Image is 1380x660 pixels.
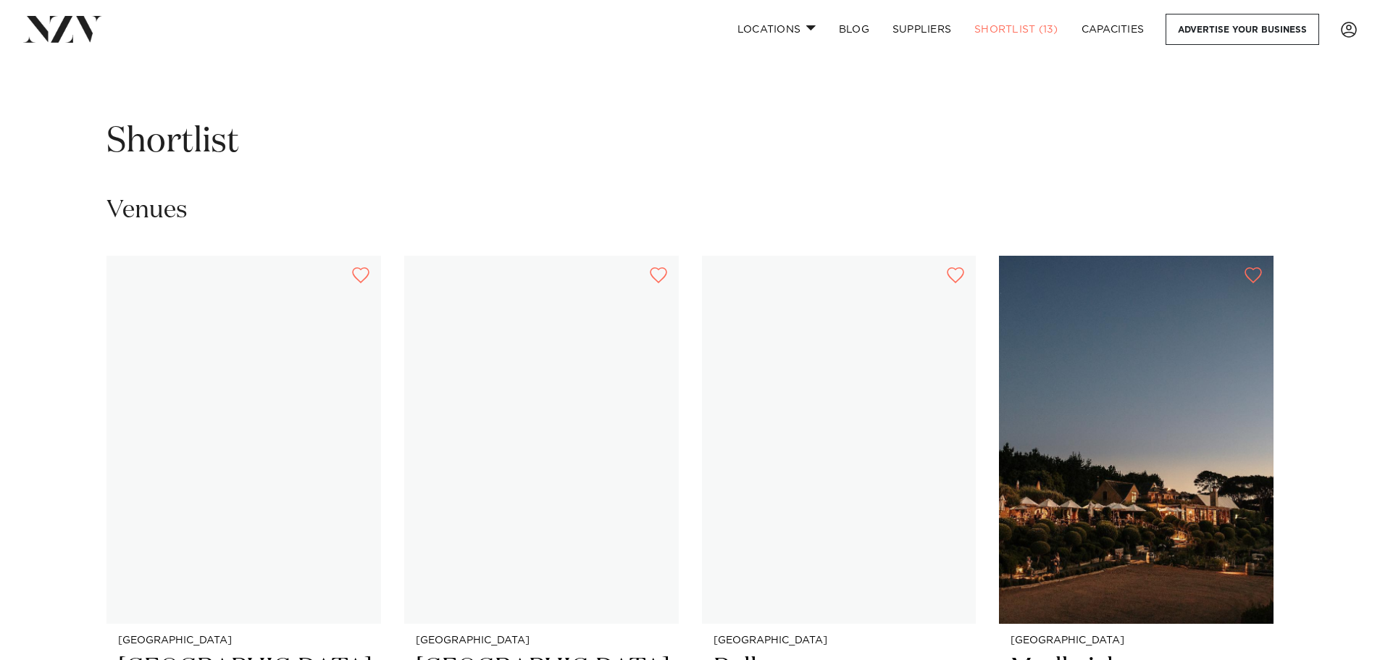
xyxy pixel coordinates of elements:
h1: Shortlist [106,120,1274,165]
a: Locations [726,14,827,45]
a: Capacities [1070,14,1156,45]
small: [GEOGRAPHIC_DATA] [416,635,667,646]
a: BLOG [827,14,881,45]
h2: Venues [106,194,188,227]
a: Shortlist (13) [963,14,1070,45]
a: SUPPLIERS [881,14,963,45]
img: nzv-logo.png [23,16,102,42]
a: Advertise your business [1166,14,1319,45]
small: [GEOGRAPHIC_DATA] [1011,635,1262,646]
small: [GEOGRAPHIC_DATA] [118,635,369,646]
small: [GEOGRAPHIC_DATA] [714,635,965,646]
